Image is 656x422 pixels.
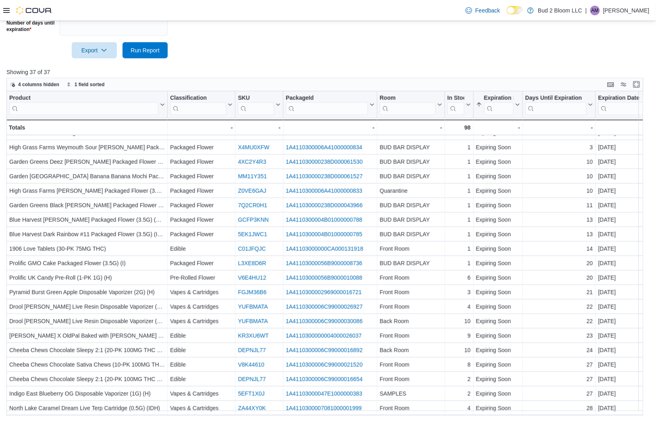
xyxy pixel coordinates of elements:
[170,95,233,115] button: Classification
[72,42,117,58] button: Export
[6,68,650,76] p: Showing 37 of 37
[238,290,267,296] a: FGJM36B6
[585,6,587,15] p: |
[170,95,226,115] div: Classification
[598,186,654,196] div: [DATE]
[598,317,654,327] div: [DATE]
[448,230,471,240] div: 1
[598,389,654,399] div: [DATE]
[448,288,471,298] div: 3
[448,95,464,115] div: In Stock Qty
[538,6,582,15] p: Bud 2 Bloom LLC
[525,389,593,399] div: 27
[238,123,281,132] div: -
[380,360,442,370] div: Front Room
[598,143,654,153] div: [DATE]
[448,375,471,385] div: 2
[238,203,267,209] a: 7Q2CR0H1
[476,186,521,196] div: Expiring Soon
[380,201,442,211] div: BUD BAR DISPLAY
[525,95,587,115] div: Days Until Expiration
[75,81,105,88] span: 1 field sorted
[170,172,233,182] div: Packaged Flower
[170,186,233,196] div: Packaged Flower
[9,157,165,167] div: Garden Greens Deez [PERSON_NAME] Packaged Flower (3.5G) (ILH)
[380,215,442,225] div: BUD BAR DISPLAY
[238,246,266,252] a: C01JFQJC
[475,6,500,14] span: Feedback
[476,375,521,385] div: Expiring Soon
[598,273,654,283] div: [DATE]
[238,348,266,354] a: DEPNJL77
[484,95,514,115] div: Expiration State
[598,259,654,269] div: [DATE]
[525,302,593,312] div: 22
[380,302,442,312] div: Front Room
[380,389,442,399] div: SAMPLES
[448,259,471,269] div: 1
[170,230,233,240] div: Packaged Flower
[238,391,264,397] a: 5EFT1X0J
[598,95,647,102] div: Expiration Date
[9,95,158,115] div: Product
[448,123,471,132] div: 98
[476,244,521,254] div: Expiring Soon
[286,333,362,339] a: 1A4110300000004000026037
[380,346,442,356] div: Back Room
[238,362,264,368] a: V8K44610
[286,188,362,194] a: 1A4110300006A41000000833
[525,273,593,283] div: 20
[448,157,471,167] div: 1
[380,157,442,167] div: BUD BAR DISPLAY
[598,95,654,115] button: Expiration Date
[598,302,654,312] div: [DATE]
[598,201,654,211] div: [DATE]
[525,288,593,298] div: 21
[525,259,593,269] div: 20
[476,331,521,341] div: Expiring Soon
[238,95,274,102] div: SKU
[238,159,266,165] a: 4XC2Y4R3
[238,333,269,339] a: KR3XU6WT
[448,404,471,414] div: 4
[286,217,362,223] a: 1A4110300004B01000000788
[170,389,233,399] div: Vapes & Cartridges
[9,346,165,356] div: Cheeba Chews Chocolate Sleepy 2:1 (20-PK 100MG THC 50MG CBN/MELATONIN)
[9,201,165,211] div: Garden Greens Black [PERSON_NAME] Packaged Flower (3.5G) (ILH)
[525,244,593,254] div: 14
[6,20,56,33] label: Number of days until expiration
[170,259,233,269] div: Packaged Flower
[380,288,442,298] div: Front Room
[598,230,654,240] div: [DATE]
[9,389,165,399] div: Indigo East Blueberry OG Disposable Vaporizer (1G) (H)
[286,304,363,310] a: 1A4110300006C99000026927
[238,95,281,115] button: SKU
[238,145,269,151] a: X4MU0XFW
[380,95,442,115] button: Room
[9,123,165,132] div: Totals
[448,317,471,327] div: 10
[476,201,521,211] div: Expiring Soon
[590,6,600,15] div: Ariel Mizrahi
[9,143,165,153] div: High Grass Farms Weymouth Sour [PERSON_NAME] Packaged Flower (3.5G) (SDH)
[238,188,266,194] a: Z0VE6GAJ
[525,172,593,182] div: 10
[619,80,629,89] button: Display options
[286,391,362,397] a: 1A41103000047E1000000383
[598,331,654,341] div: [DATE]
[448,273,471,283] div: 6
[525,404,593,414] div: 28
[476,346,521,356] div: Expiring Soon
[9,244,165,254] div: 1906 Love Tablets (30-PK 75MG THC)
[170,288,233,298] div: Vapes & Cartridges
[9,317,165,327] div: Drool [PERSON_NAME] Live Resin Disposable Vaporizer (1G) (IDH)
[9,259,165,269] div: Prolific GMO Cake Packaged Flower (3.5G) (I)
[286,95,375,115] button: PackageId
[525,360,593,370] div: 27
[476,317,521,327] div: Expiring Soon
[9,360,165,370] div: Cheeba Chews Chocolate Sativa Chews (10-PK 100MG THC) (S)
[9,172,165,182] div: Garden [GEOGRAPHIC_DATA] Banana Banana Mochi Packaged Flower (3.5G) (IDH)
[525,186,593,196] div: 10
[598,215,654,225] div: [DATE]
